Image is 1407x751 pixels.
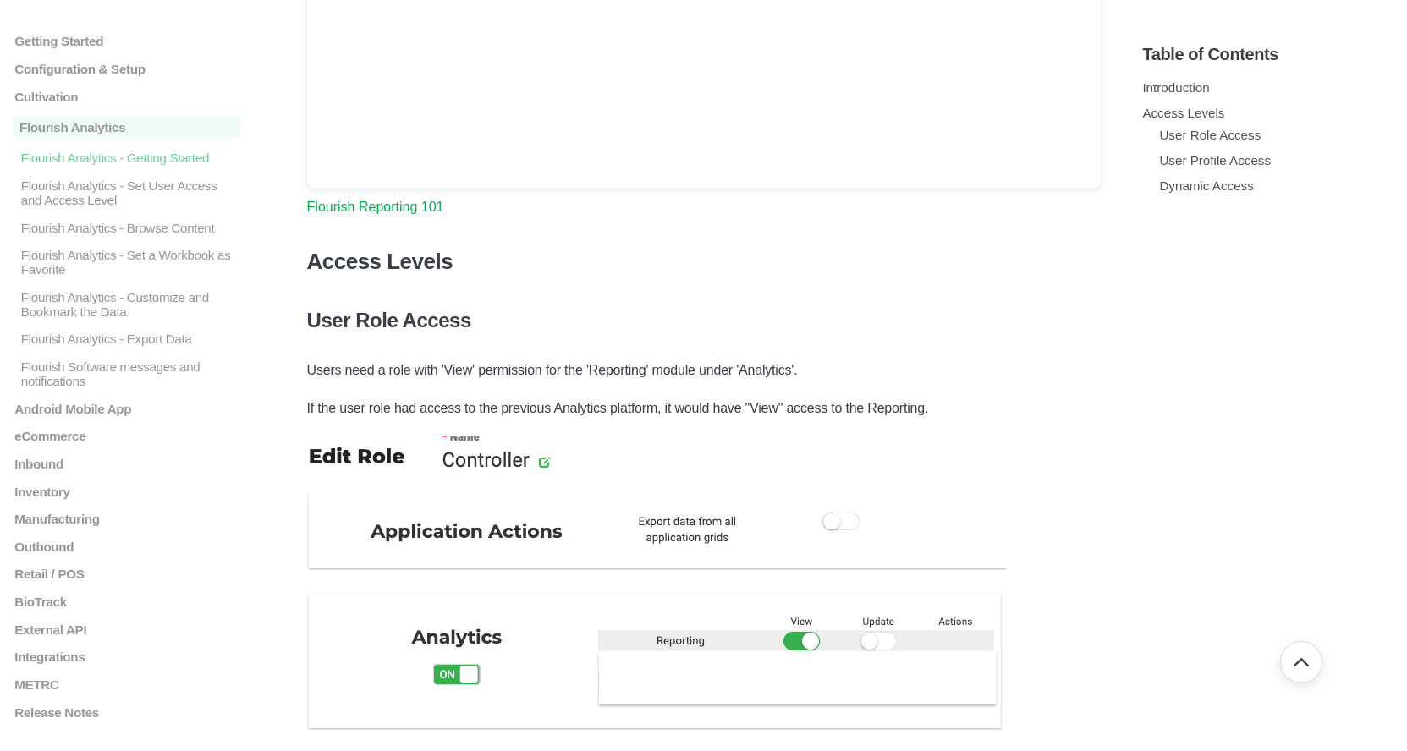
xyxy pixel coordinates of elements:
[307,359,1101,381] p: Users need a role with 'View' permission for the 'Reporting' module under 'Analytics'.
[307,200,444,214] a: Flourish Reporting 101
[13,457,240,471] a: Inbound
[13,34,240,48] a: Getting Started
[19,221,241,235] p: Flourish Analytics - Browse Content
[13,332,240,346] a: Flourish Analytics - Export Data
[13,485,240,499] a: Inventory
[19,359,241,388] p: Flourish Software messages and notifications
[13,567,240,581] a: Retail / POS
[1159,153,1271,167] a: User Profile Access
[13,62,240,76] a: Configuration & Setup
[19,332,241,346] p: Flourish Analytics - Export Data
[19,248,241,277] p: Flourish Analytics - Set a Workbook as Favorite
[19,290,241,319] p: Flourish Analytics - Customize and Bookmark the Data
[1159,128,1261,142] a: User Role Access
[13,248,240,277] a: Flourish Analytics - Set a Workbook as Favorite
[1142,106,1224,120] a: Access Levels
[13,650,240,664] a: Integrations
[13,622,240,637] a: External API
[13,290,240,319] a: Flourish Analytics - Customize and Bookmark the Data
[307,249,1101,275] h3: Access Levels
[1142,45,1394,64] h5: Table of Contents
[13,595,240,609] a: BioTrack
[13,178,240,207] a: Flourish Analytics - Set User Access and Access Level
[307,309,1101,332] h4: User Role Access
[13,429,240,443] a: eCommerce
[13,221,240,235] a: Flourish Analytics - Browse Content
[13,540,240,554] a: Outbound
[13,402,240,416] a: Android Mobile App
[19,178,241,207] p: Flourish Analytics - Set User Access and Access Level
[13,151,240,165] a: Flourish Analytics - Getting Started
[1159,178,1253,193] a: Dynamic Access
[307,397,1101,419] p: If the user role had access to the previous Analytics platform, it would have "View" access to th...
[13,359,240,388] a: Flourish Software messages and notifications
[19,151,241,165] p: Flourish Analytics - Getting Started
[1142,80,1209,95] a: Introduction
[307,436,1006,731] img: screenshot-2024-07-10-at-12-29-13-pm.png
[13,705,240,720] a: Release Notes
[13,512,240,526] a: Manufacturing
[13,89,240,103] a: Cultivation
[13,117,240,138] a: Flourish Analytics
[1142,17,1394,726] section: Table of Contents
[13,677,240,692] a: METRC
[1280,641,1322,683] button: Go back to top of document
